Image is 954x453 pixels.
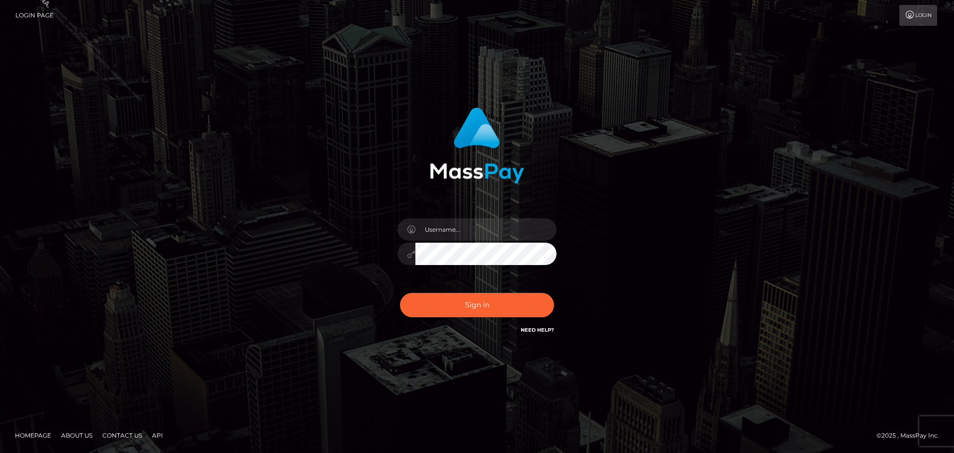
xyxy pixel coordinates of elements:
[15,5,54,26] a: Login Page
[98,428,146,443] a: Contact Us
[57,428,96,443] a: About Us
[899,5,937,26] a: Login
[430,107,524,183] img: MassPay Login
[876,430,947,441] div: © 2025 , MassPay Inc.
[415,218,556,241] input: Username...
[148,428,167,443] a: API
[11,428,55,443] a: Homepage
[521,327,554,333] a: Need Help?
[400,293,554,317] button: Sign in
